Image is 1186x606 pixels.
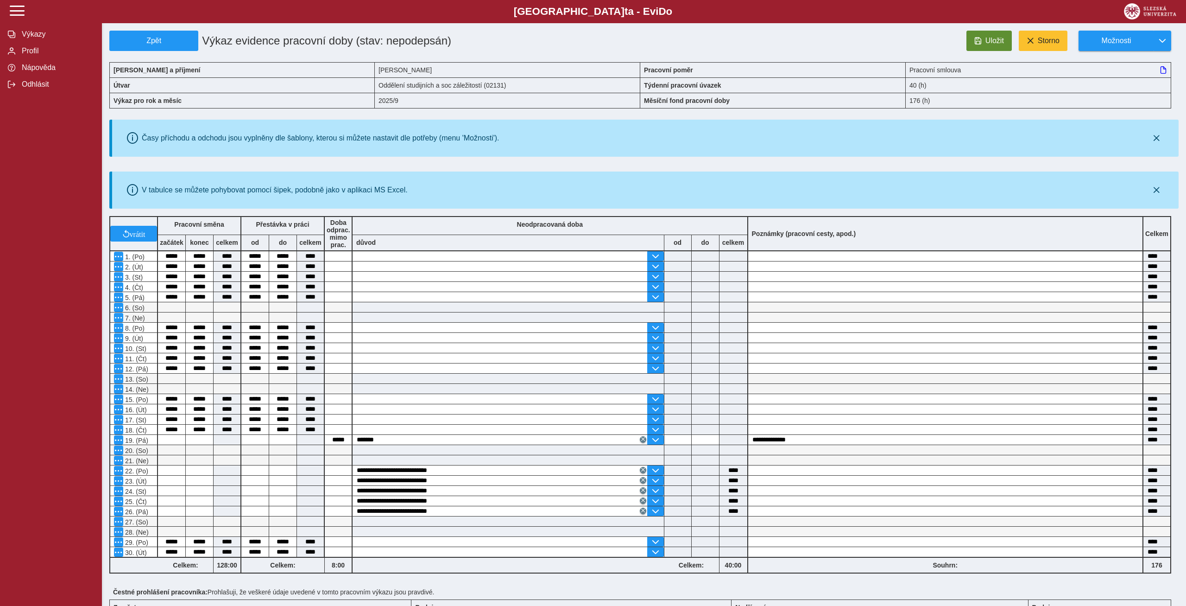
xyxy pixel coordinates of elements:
div: 40 (h) [906,77,1171,93]
span: Storno [1038,37,1060,45]
span: 13. (So) [123,376,148,383]
button: Menu [114,374,123,383]
div: V tabulce se můžete pohybovat pomocí šipek, podobně jako v aplikaci MS Excel. [142,186,408,194]
span: 24. (St) [123,488,146,495]
span: 7. (Ne) [123,314,145,322]
b: Celkem [1145,230,1168,237]
button: Možnosti [1079,31,1154,51]
span: 2. (Út) [123,263,143,271]
span: 17. (St) [123,416,146,424]
span: Zpět [114,37,194,45]
span: 30. (Út) [123,549,147,556]
span: 25. (Čt) [123,498,147,505]
button: Menu [114,486,123,496]
button: Menu [114,344,123,353]
b: konec [186,239,213,246]
span: D [658,6,666,17]
b: Týdenní pracovní úvazek [644,82,721,89]
div: Pracovní smlouva [906,62,1171,77]
span: 9. (Út) [123,335,143,342]
button: Menu [114,364,123,373]
div: 176 (h) [906,93,1171,108]
b: Výkaz pro rok a měsíc [114,97,182,104]
b: Neodpracovaná doba [517,221,583,228]
span: o [666,6,673,17]
b: [GEOGRAPHIC_DATA] a - Evi [28,6,1158,18]
div: 2025/9 [375,93,640,108]
button: Menu [114,262,123,271]
b: do [269,239,296,246]
span: 6. (So) [123,304,145,312]
button: Menu [114,293,123,302]
button: Menu [114,395,123,404]
span: Uložit [985,37,1004,45]
button: Menu [114,303,123,312]
button: Menu [114,456,123,465]
b: začátek [158,239,185,246]
b: 128:00 [214,561,240,569]
span: Výkazy [19,30,94,38]
b: Přestávka v práci [256,221,309,228]
b: 8:00 [325,561,352,569]
div: [PERSON_NAME] [375,62,640,77]
b: celkem [297,239,324,246]
div: Prohlašuji, že veškeré údaje uvedené v tomto pracovním výkazu jsou pravdivé. [109,585,1179,600]
button: Menu [114,517,123,526]
span: 5. (Pá) [123,294,145,301]
button: vrátit [110,226,157,242]
span: 27. (So) [123,518,148,526]
button: Zpět [109,31,198,51]
b: Celkem: [241,561,324,569]
button: Menu [114,476,123,485]
button: Menu [114,323,123,332]
b: Útvar [114,82,130,89]
b: Pracovní směna [174,221,224,228]
h1: Výkaz evidence pracovní doby (stav: nepodepsán) [198,31,555,51]
span: 14. (Ne) [123,386,149,393]
div: Časy příchodu a odchodu jsou vyplněny dle šablony, kterou si můžete nastavit dle potřeby (menu 'M... [142,134,499,142]
b: Čestné prohlášení pracovníka: [113,588,208,596]
b: 40:00 [719,561,747,569]
span: 15. (Po) [123,396,148,403]
button: Menu [114,507,123,516]
b: [PERSON_NAME] a příjmení [114,66,200,74]
b: Doba odprac. mimo prac. [327,219,350,249]
span: Odhlásit [19,80,94,89]
b: 176 [1143,561,1170,569]
span: 18. (Čt) [123,427,147,434]
button: Menu [114,354,123,363]
button: Uložit [966,31,1012,51]
span: 10. (St) [123,345,146,352]
span: 12. (Pá) [123,365,148,373]
span: 23. (Út) [123,478,147,485]
span: 21. (Ne) [123,457,149,465]
button: Menu [114,252,123,261]
span: 16. (Út) [123,406,147,414]
span: Nápověda [19,64,94,72]
b: Pracovní poměr [644,66,693,74]
div: Oddělení studijních a soc záležitostí (02131) [375,77,640,93]
b: Měsíční fond pracovní doby [644,97,730,104]
button: Menu [114,527,123,536]
span: 1. (Po) [123,253,145,261]
button: Menu [114,313,123,322]
button: Storno [1019,31,1067,51]
button: Menu [114,466,123,475]
b: do [692,239,719,246]
span: 8. (Po) [123,325,145,332]
span: vrátit [130,230,145,237]
span: 20. (So) [123,447,148,454]
span: t [625,6,628,17]
button: Menu [114,415,123,424]
b: Souhrn: [933,561,958,569]
b: Celkem: [664,561,719,569]
span: 22. (Po) [123,467,148,475]
span: 26. (Pá) [123,508,148,516]
button: Menu [114,497,123,506]
button: Menu [114,333,123,343]
b: od [664,239,691,246]
b: důvod [356,239,376,246]
button: Menu [114,405,123,414]
span: Možnosti [1086,37,1146,45]
b: od [241,239,269,246]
